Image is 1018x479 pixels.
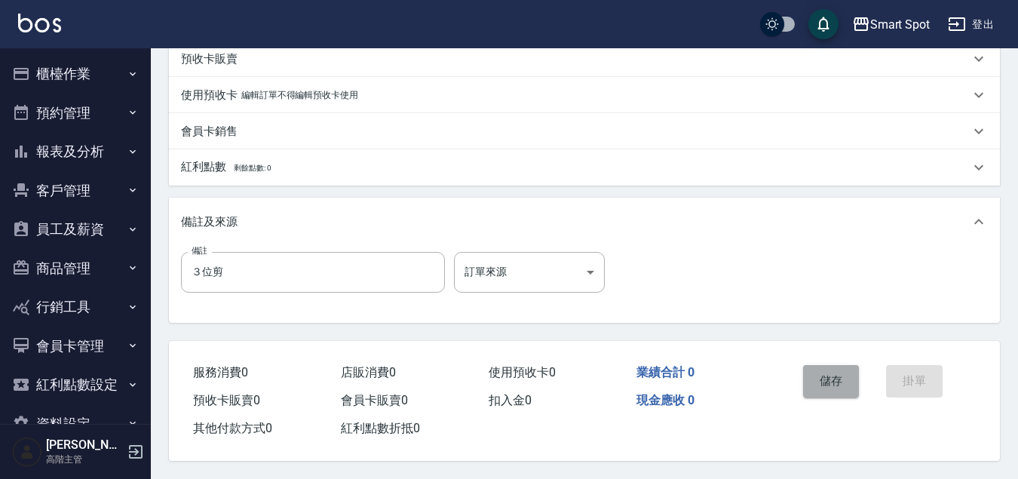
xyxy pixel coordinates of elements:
p: 使用預收卡 [181,88,238,103]
button: 員工及薪資 [6,210,145,249]
p: 會員卡銷售 [181,124,238,140]
div: 預收卡販賣 [169,41,1000,77]
button: 登出 [942,11,1000,38]
p: 高階主管 [46,453,123,466]
button: 客戶管理 [6,171,145,210]
span: 店販消費 0 [341,365,396,379]
span: 使用預收卡 0 [489,365,556,379]
span: 紅利點數折抵 0 [341,421,420,435]
span: 其他付款方式 0 [193,421,272,435]
h5: [PERSON_NAME] [46,438,123,453]
span: 會員卡販賣 0 [341,393,408,407]
div: 使用預收卡編輯訂單不得編輯預收卡使用 [169,77,1000,113]
button: save [808,9,839,39]
span: 服務消費 0 [193,365,248,379]
button: 商品管理 [6,249,145,288]
img: Logo [18,14,61,32]
p: 編輯訂單不得編輯預收卡使用 [241,88,358,103]
div: 紅利點數剩餘點數: 0 [169,149,1000,186]
button: 紅利點數設定 [6,365,145,404]
button: 櫃檯作業 [6,54,145,94]
button: 會員卡管理 [6,327,145,366]
button: 儲存 [803,365,860,397]
span: 剩餘點數: 0 [234,164,271,172]
span: 預收卡販賣 0 [193,393,260,407]
div: Smart Spot [870,15,931,34]
div: 備註及來源 [169,198,1000,246]
img: Person [12,437,42,467]
button: 行銷工具 [6,287,145,327]
span: 業績合計 0 [636,365,695,379]
button: 資料設定 [6,404,145,444]
label: 備註 [192,245,207,256]
button: Smart Spot [846,9,937,40]
button: 報表及分析 [6,132,145,171]
p: 預收卡販賣 [181,51,238,67]
p: 備註及來源 [181,214,238,230]
p: 紅利點數 [181,159,271,176]
div: 會員卡銷售 [169,113,1000,149]
button: 預約管理 [6,94,145,133]
span: 現金應收 0 [636,393,695,407]
span: 扣入金 0 [489,393,532,407]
